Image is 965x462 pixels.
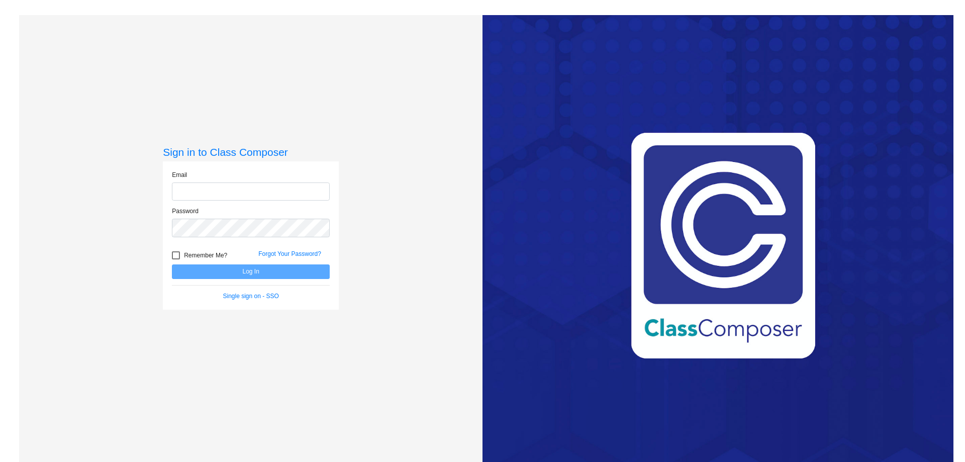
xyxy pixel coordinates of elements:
[172,170,187,179] label: Email
[184,249,227,261] span: Remember Me?
[258,250,321,257] a: Forgot Your Password?
[172,264,330,279] button: Log In
[163,146,339,158] h3: Sign in to Class Composer
[223,293,279,300] a: Single sign on - SSO
[172,207,199,216] label: Password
